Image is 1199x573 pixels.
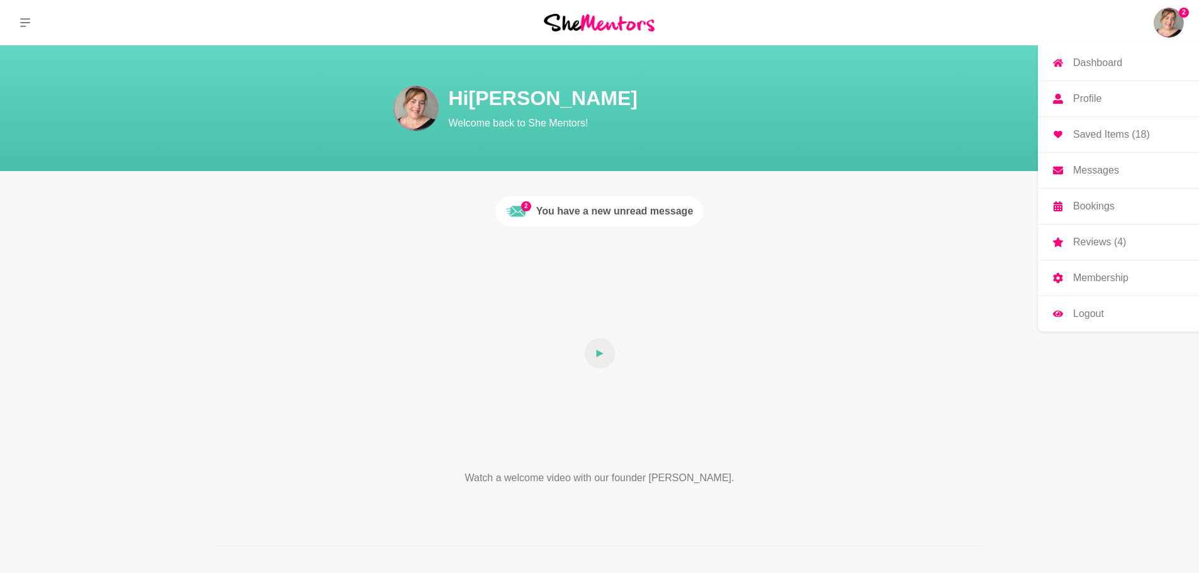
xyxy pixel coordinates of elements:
[1038,225,1199,260] a: Reviews (4)
[1073,201,1115,211] p: Bookings
[1038,189,1199,224] a: Bookings
[1073,130,1150,140] p: Saved Items (18)
[521,201,531,211] span: 2
[536,204,694,219] div: You have a new unread message
[393,86,439,131] img: Ruth Slade
[1073,273,1129,283] p: Membership
[1154,8,1184,38] img: Ruth Slade
[1179,8,1189,18] span: 2
[1073,309,1104,319] p: Logout
[419,470,781,486] p: Watch a welcome video with our founder [PERSON_NAME].
[1038,45,1199,81] a: Dashboard
[1073,58,1122,68] p: Dashboard
[1038,117,1199,152] a: Saved Items (18)
[1038,153,1199,188] a: Messages
[1038,81,1199,116] a: Profile
[1073,237,1126,247] p: Reviews (4)
[496,196,704,226] a: 2Unread messageYou have a new unread message
[1154,8,1184,38] a: Ruth Slade2DashboardProfileSaved Items (18)MessagesBookingsReviews (4)MembershipLogout
[449,86,902,111] h1: Hi [PERSON_NAME]
[1073,165,1119,175] p: Messages
[449,116,902,131] p: Welcome back to She Mentors!
[1073,94,1101,104] p: Profile
[506,201,526,221] img: Unread message
[544,14,655,31] img: She Mentors Logo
